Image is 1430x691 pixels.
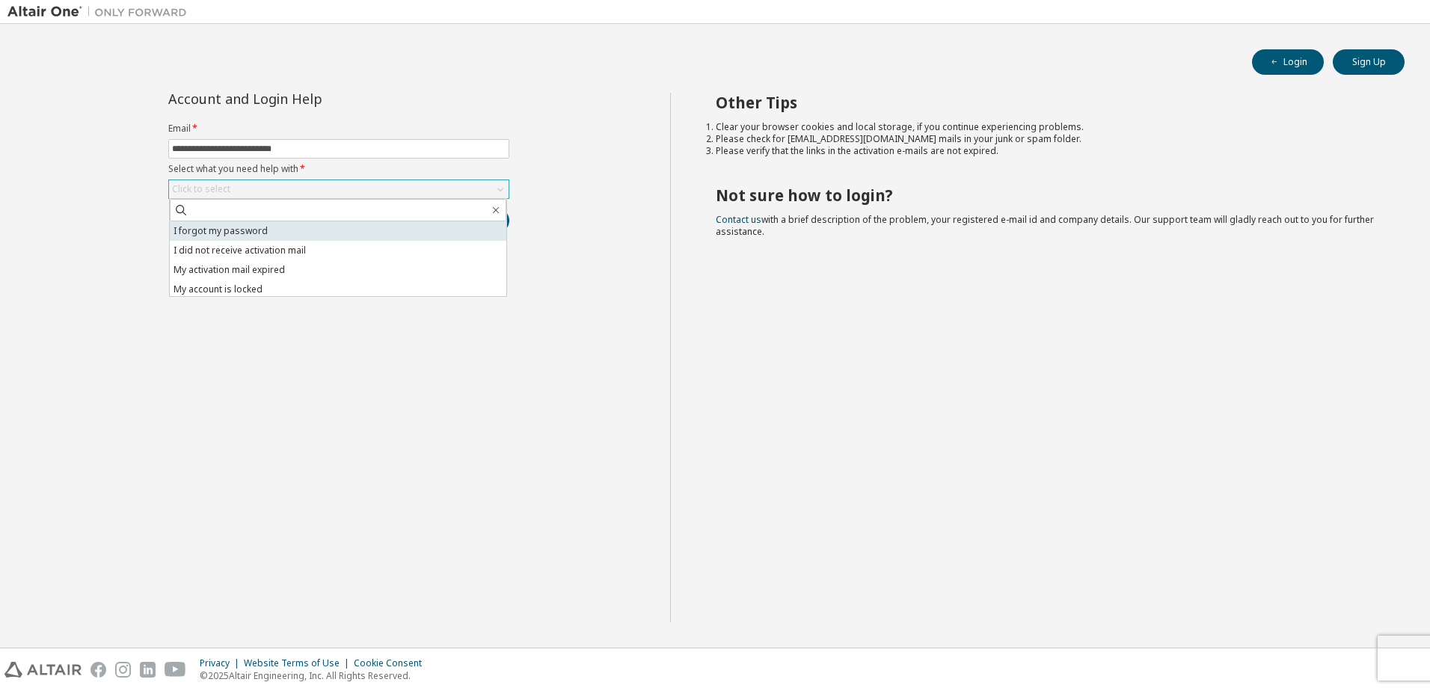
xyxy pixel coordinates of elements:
button: Sign Up [1333,49,1405,75]
li: Clear your browser cookies and local storage, if you continue experiencing problems. [716,121,1378,133]
label: Select what you need help with [168,163,509,175]
div: Privacy [200,657,244,669]
div: Click to select [169,180,509,198]
div: Click to select [172,183,230,195]
li: I forgot my password [170,221,506,241]
img: altair_logo.svg [4,662,82,678]
button: Login [1252,49,1324,75]
img: instagram.svg [115,662,131,678]
p: © 2025 Altair Engineering, Inc. All Rights Reserved. [200,669,431,682]
div: Cookie Consent [354,657,431,669]
img: linkedin.svg [140,662,156,678]
div: Website Terms of Use [244,657,354,669]
a: Contact us [716,213,761,226]
h2: Other Tips [716,93,1378,112]
li: Please verify that the links in the activation e-mails are not expired. [716,145,1378,157]
span: with a brief description of the problem, your registered e-mail id and company details. Our suppo... [716,213,1374,238]
img: facebook.svg [90,662,106,678]
img: Altair One [7,4,194,19]
div: Account and Login Help [168,93,441,105]
h2: Not sure how to login? [716,185,1378,205]
label: Email [168,123,509,135]
li: Please check for [EMAIL_ADDRESS][DOMAIN_NAME] mails in your junk or spam folder. [716,133,1378,145]
img: youtube.svg [165,662,186,678]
